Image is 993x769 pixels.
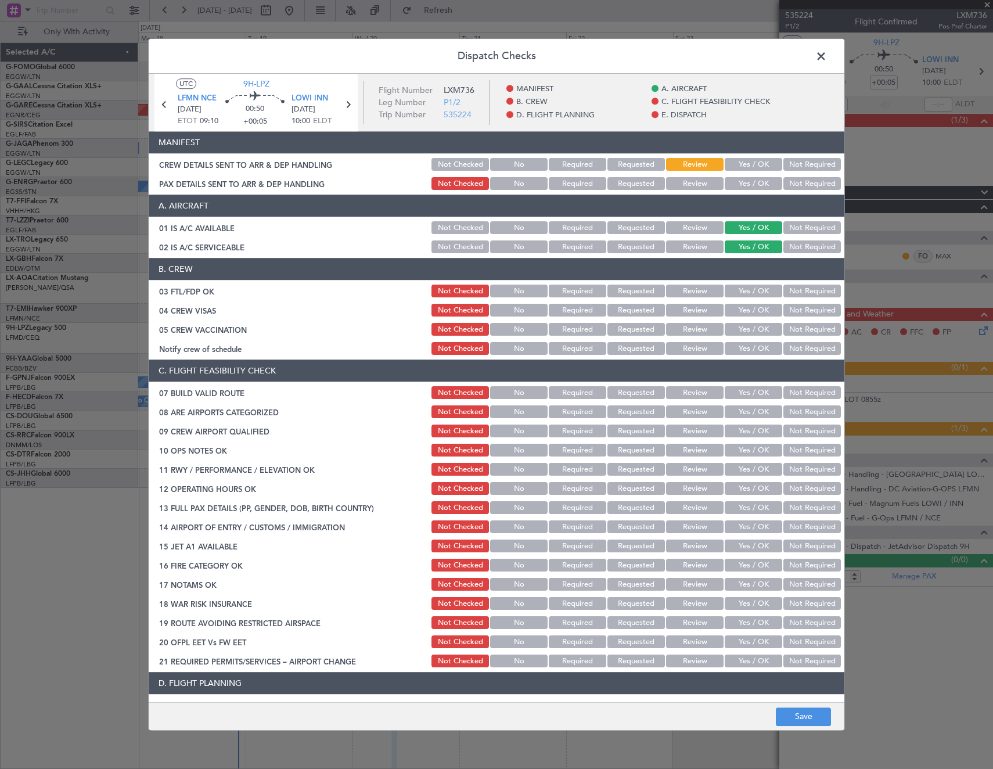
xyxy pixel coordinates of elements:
button: Yes / OK [725,343,782,355]
button: Not Required [783,483,841,495]
button: Not Required [783,343,841,355]
button: Yes / OK [725,655,782,668]
button: Not Required [783,241,841,254]
button: Yes / OK [725,540,782,553]
button: Not Required [783,178,841,191]
header: Dispatch Checks [149,39,844,74]
button: Not Required [783,655,841,668]
button: Not Required [783,502,841,515]
button: Not Required [783,387,841,400]
button: Not Required [783,159,841,171]
button: Not Required [783,222,841,235]
button: Not Required [783,406,841,419]
button: Yes / OK [725,502,782,515]
button: Not Required [783,540,841,553]
button: Yes / OK [725,304,782,317]
button: Yes / OK [725,387,782,400]
button: Yes / OK [725,324,782,336]
button: Yes / OK [725,617,782,630]
button: Yes / OK [725,241,782,254]
button: Yes / OK [725,425,782,438]
button: Not Required [783,617,841,630]
button: Yes / OK [725,222,782,235]
button: Not Required [783,324,841,336]
button: Not Required [783,285,841,298]
button: Not Required [783,521,841,534]
button: Not Required [783,598,841,610]
button: Yes / OK [725,578,782,591]
button: Not Required [783,425,841,438]
button: Yes / OK [725,521,782,534]
button: Not Required [783,463,841,476]
button: Yes / OK [725,178,782,191]
button: Yes / OK [725,159,782,171]
button: Not Required [783,636,841,649]
button: Not Required [783,559,841,572]
button: Not Required [783,578,841,591]
button: Yes / OK [725,285,782,298]
button: Save [776,707,831,726]
button: Yes / OK [725,483,782,495]
button: Yes / OK [725,444,782,457]
button: Yes / OK [725,636,782,649]
button: Not Required [783,444,841,457]
button: Yes / OK [725,559,782,572]
button: Yes / OK [725,406,782,419]
button: Yes / OK [725,598,782,610]
button: Not Required [783,304,841,317]
button: Yes / OK [725,463,782,476]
